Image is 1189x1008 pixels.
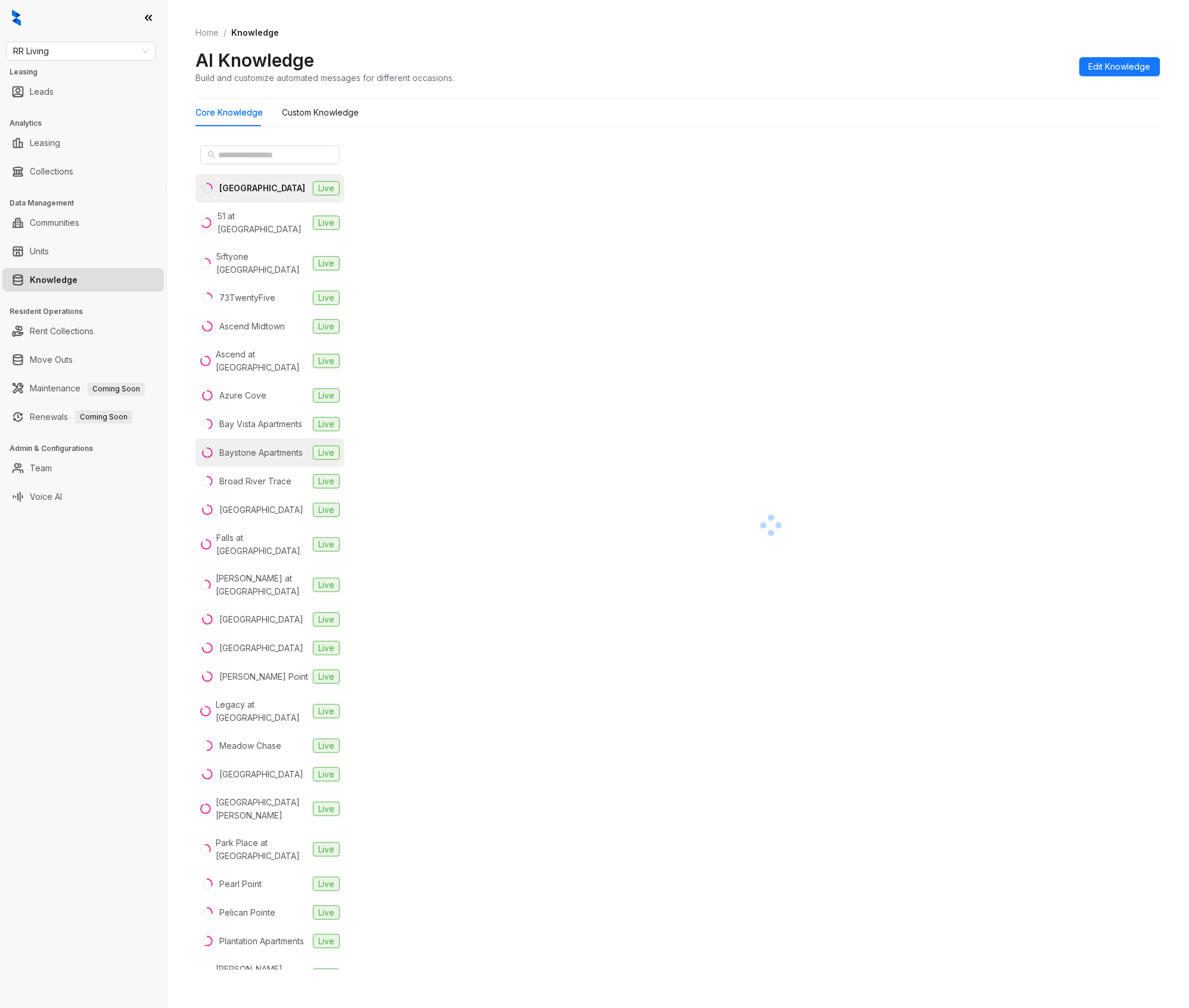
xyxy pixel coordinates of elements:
[313,446,340,460] span: Live
[231,27,279,38] span: Knowledge
[313,969,340,983] span: Live
[2,405,164,429] li: Renewals
[219,291,275,304] div: 73TwentyFive
[12,10,21,26] img: logo
[216,796,308,822] div: [GEOGRAPHIC_DATA][PERSON_NAME]
[30,319,94,343] a: Rent Collections
[313,641,340,655] span: Live
[313,877,340,891] span: Live
[195,106,263,119] div: Core Knowledge
[10,198,166,209] h3: Data Management
[282,106,359,119] div: Custom Knowledge
[313,612,340,627] span: Live
[313,417,340,431] span: Live
[313,474,340,489] span: Live
[219,878,262,891] div: Pearl Point
[219,182,305,195] div: [GEOGRAPHIC_DATA]
[313,739,340,753] span: Live
[30,456,52,480] a: Team
[219,613,303,626] div: [GEOGRAPHIC_DATA]
[2,348,164,372] li: Move Outs
[219,320,285,333] div: Ascend Midtown
[313,670,340,684] span: Live
[219,739,281,752] div: Meadow Chase
[313,704,340,718] span: Live
[30,239,49,263] a: Units
[313,319,340,334] span: Live
[219,418,302,431] div: Bay Vista Apartments
[30,485,62,509] a: Voice AI
[1089,60,1151,73] span: Edit Knowledge
[219,768,303,781] div: [GEOGRAPHIC_DATA]
[10,306,166,317] h3: Resident Operations
[223,26,226,39] li: /
[216,836,308,863] div: Park Place at [GEOGRAPHIC_DATA]
[195,71,454,84] div: Build and customize automated messages for different occasions.
[2,456,164,480] li: Team
[313,388,340,403] span: Live
[313,934,340,948] span: Live
[313,578,340,592] span: Live
[219,446,303,459] div: Baystone Apartments
[1079,57,1160,76] button: Edit Knowledge
[219,503,303,517] div: [GEOGRAPHIC_DATA]
[2,211,164,235] li: Communities
[216,698,308,724] div: Legacy at [GEOGRAPHIC_DATA]
[30,268,77,292] a: Knowledge
[2,131,164,155] li: Leasing
[10,67,166,77] h3: Leasing
[313,842,340,857] span: Live
[207,151,216,159] span: search
[313,354,340,368] span: Live
[75,410,132,424] span: Coming Soon
[2,319,164,343] li: Rent Collections
[219,935,304,948] div: Plantation Apartments
[2,485,164,509] li: Voice AI
[313,906,340,920] span: Live
[193,26,221,39] a: Home
[313,256,340,270] span: Live
[219,642,303,655] div: [GEOGRAPHIC_DATA]
[313,181,340,195] span: Live
[216,531,308,558] div: Falls at [GEOGRAPHIC_DATA]
[10,443,166,454] h3: Admin & Configurations
[219,389,266,402] div: Azure Cove
[216,963,308,989] div: [PERSON_NAME] Valley Apartments
[216,348,308,374] div: Ascend at [GEOGRAPHIC_DATA]
[313,767,340,782] span: Live
[30,405,132,429] a: RenewalsComing Soon
[30,160,73,183] a: Collections
[88,382,145,396] span: Coming Soon
[30,211,79,235] a: Communities
[10,118,166,129] h3: Analytics
[313,503,340,517] span: Live
[30,131,60,155] a: Leasing
[30,80,54,104] a: Leads
[219,906,275,919] div: Pelican Pointe
[2,377,164,400] li: Maintenance
[219,475,291,488] div: Broad River Trace
[2,160,164,183] li: Collections
[216,572,308,598] div: [PERSON_NAME] at [GEOGRAPHIC_DATA]
[195,49,314,71] h2: AI Knowledge
[313,802,340,816] span: Live
[313,291,340,305] span: Live
[2,268,164,292] li: Knowledge
[30,348,73,372] a: Move Outs
[13,42,148,60] span: RR Living
[219,670,308,683] div: [PERSON_NAME] Point
[216,250,308,276] div: 5iftyone [GEOGRAPHIC_DATA]
[2,80,164,104] li: Leads
[218,210,308,236] div: 51 at [GEOGRAPHIC_DATA]
[313,537,340,552] span: Live
[2,239,164,263] li: Units
[313,216,340,230] span: Live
